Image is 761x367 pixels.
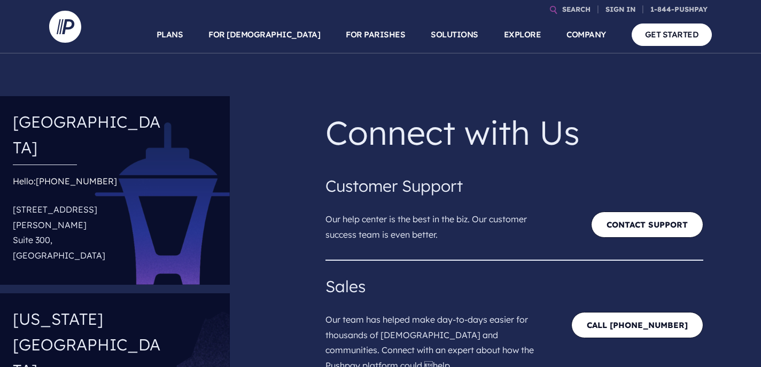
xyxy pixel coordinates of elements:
[325,274,703,299] h4: Sales
[325,199,552,247] p: Our help center is the best in the biz. Our customer success team is even better.
[208,16,320,53] a: FOR [DEMOGRAPHIC_DATA]
[571,312,703,338] a: CALL [PHONE_NUMBER]
[325,105,703,160] p: Connect with Us
[346,16,405,53] a: FOR PARISHES
[13,198,166,268] p: [STREET_ADDRESS][PERSON_NAME] Suite 300, [GEOGRAPHIC_DATA]
[632,24,712,45] a: GET STARTED
[431,16,478,53] a: SOLUTIONS
[13,174,166,268] div: Hello:
[325,173,703,199] h4: Customer Support
[504,16,541,53] a: EXPLORE
[591,212,703,238] a: Contact Support
[36,176,117,186] a: [PHONE_NUMBER]
[566,16,606,53] a: COMPANY
[157,16,183,53] a: PLANS
[13,105,166,165] h4: [GEOGRAPHIC_DATA]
